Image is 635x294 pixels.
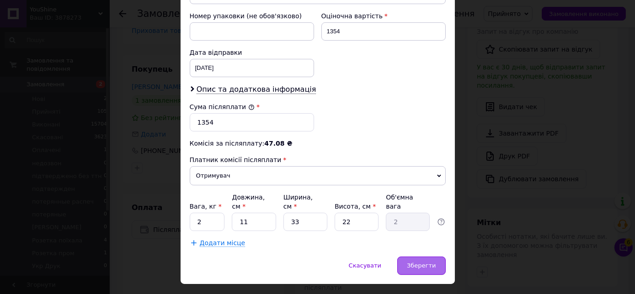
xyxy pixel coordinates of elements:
label: Вага, кг [190,203,222,210]
span: Платник комісії післяплати [190,156,282,163]
span: Опис та додаткова інформація [197,85,316,94]
div: Дата відправки [190,48,314,57]
span: Додати місце [200,239,245,247]
span: Зберегти [407,262,436,269]
label: Довжина, см [232,194,265,210]
div: Номер упаковки (не обов'язково) [190,11,314,21]
div: Комісія за післяплату: [190,139,446,148]
label: Сума післяплати [190,103,255,110]
span: Скасувати [349,262,381,269]
label: Ширина, см [283,194,313,210]
label: Висота, см [335,203,376,210]
span: 47.08 ₴ [264,140,292,147]
span: Отримувач [190,166,446,185]
div: Об'ємна вага [386,193,430,211]
div: Оціночна вартість [321,11,446,21]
